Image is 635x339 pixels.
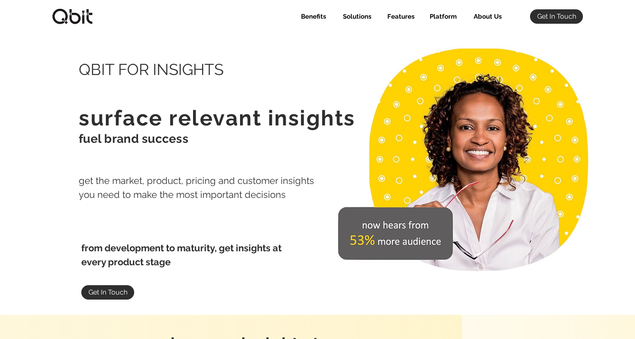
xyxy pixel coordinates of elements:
div: Solutions [332,9,378,24]
a: Benefits [291,9,332,24]
span: Get In Touch [88,288,127,297]
div: Platform [421,9,463,24]
span: QBIT FOR INSIGHTS [79,60,224,79]
span: surface relevant insights [79,106,356,131]
a: About Us [463,9,508,24]
nav: Site [291,9,508,24]
span: get the market, product, pricing and customer insights you need to make the most important decisions [79,175,314,200]
p: Features [383,9,419,24]
div: Features [378,9,421,24]
a: Get In Touch [530,9,583,24]
span: from development to maturity, get insights at every product stage [81,242,282,267]
p: Solutions [339,9,375,24]
img: qbitlogo-border.jpg [51,8,94,25]
p: Platform [425,9,461,24]
span: fuel brand success [79,132,188,146]
a: Get In Touch [81,285,134,300]
img: Qbit_Inisghts_KPI.jpg [324,29,605,289]
p: Benefits [297,9,330,24]
span: Get In Touch [537,12,576,21]
p: About Us [469,9,506,24]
